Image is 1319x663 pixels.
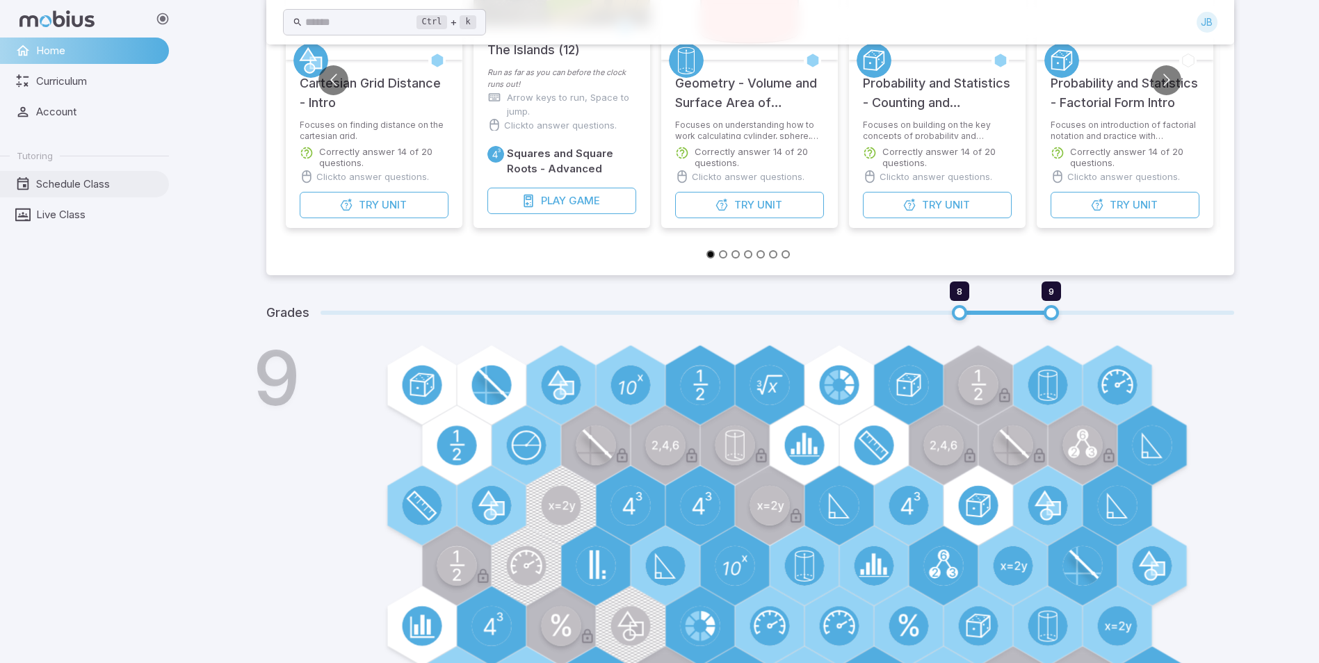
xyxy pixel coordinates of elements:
[507,90,636,118] p: Arrow keys to run, Space to jump.
[416,15,448,29] kbd: Ctrl
[1132,197,1157,213] span: Unit
[1151,65,1181,95] button: Go to next slide
[1051,192,1199,218] button: TryUnit
[857,43,891,78] a: Probability
[381,197,406,213] span: Unit
[358,197,378,213] span: Try
[863,60,1012,113] h5: Probability and Statistics - Counting and Probability Practice
[319,146,448,168] p: Correctly answer 14 of 20 questions.
[882,146,1012,168] p: Correctly answer 14 of 20 questions.
[36,177,159,192] span: Schedule Class
[863,120,1012,139] p: Focuses on building on the key concepts of probability and counting.
[507,146,636,177] h6: Squares and Square Roots - Advanced
[1067,170,1180,183] p: Click to answer questions.
[756,197,782,213] span: Unit
[957,286,962,297] span: 8
[266,303,309,322] h5: Grades
[36,207,159,222] span: Live Class
[300,192,448,218] button: TryUnit
[1197,12,1217,33] div: JB
[675,192,824,218] button: TryUnit
[921,197,941,213] span: Try
[1044,43,1079,78] a: Probability
[36,104,159,120] span: Account
[318,65,348,95] button: Go to previous slide
[692,170,804,183] p: Click to answer questions.
[300,120,448,139] p: Focuses on finding distance on the cartesian grid.
[1051,60,1199,113] h5: Probability and Statistics - Factorial Form Intro
[293,43,328,78] a: Geometry 2D
[17,149,53,162] span: Tutoring
[944,197,969,213] span: Unit
[540,193,565,208] span: Play
[731,250,740,259] button: Go to slide 3
[1070,146,1199,168] p: Correctly answer 14 of 20 questions.
[706,250,715,259] button: Go to slide 1
[316,170,429,183] p: Click to answer questions.
[734,197,754,213] span: Try
[769,250,777,259] button: Go to slide 6
[695,146,824,168] p: Correctly answer 14 of 20 questions.
[36,43,159,58] span: Home
[1051,120,1199,139] p: Focuses on introduction of factorial notation and practice with calculating factorials, factorial...
[460,15,476,29] kbd: k
[782,250,790,259] button: Go to slide 7
[669,43,704,78] a: Geometry 3D
[719,250,727,259] button: Go to slide 2
[36,74,159,89] span: Curriculum
[487,188,636,214] button: PlayGame
[863,192,1012,218] button: TryUnit
[1109,197,1129,213] span: Try
[252,341,300,416] h1: 9
[504,118,617,132] p: Click to answer questions.
[568,193,599,208] span: Game
[756,250,765,259] button: Go to slide 5
[880,170,992,183] p: Click to answer questions.
[487,67,636,90] p: Run as far as you can before the clock runs out!
[675,60,824,113] h5: Geometry - Volume and Surface Area of Complex 3D Shapes - Intro
[1049,286,1054,297] span: 9
[416,14,476,31] div: +
[487,146,504,163] a: Exponents
[744,250,752,259] button: Go to slide 4
[300,60,448,113] h5: Cartesian Grid Distance - Intro
[675,120,824,139] p: Focuses on understanding how to work calculating cylinder, sphere, cone, and pyramid volumes and ...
